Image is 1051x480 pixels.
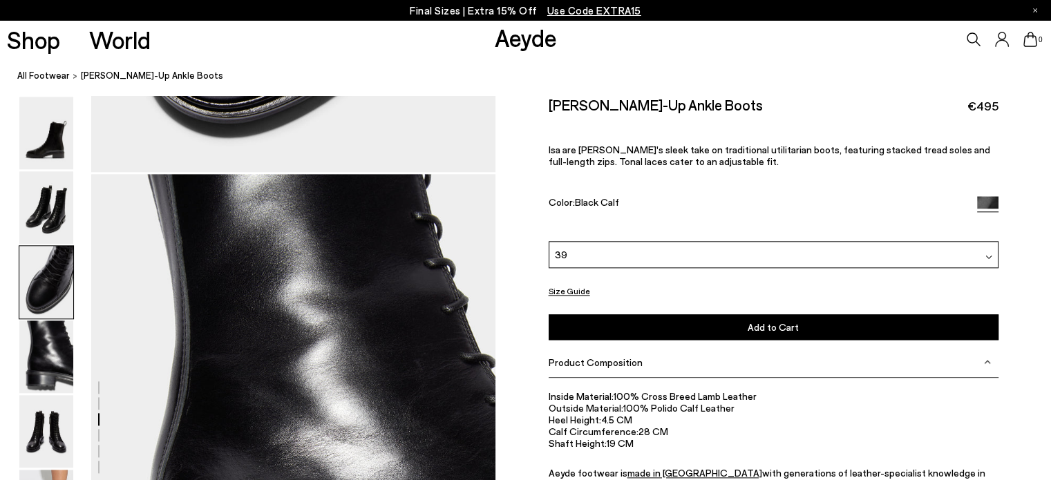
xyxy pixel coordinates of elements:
[19,246,73,318] img: Isa Lace-Up Ankle Boots - Image 3
[549,402,998,414] li: 100% Polido Calf Leather
[549,425,638,437] span: Calf Circumference:
[7,28,60,52] a: Shop
[19,320,73,393] img: Isa Lace-Up Ankle Boots - Image 4
[19,97,73,169] img: Isa Lace-Up Ankle Boots - Image 1
[549,314,998,340] button: Add to Cart
[17,58,1051,96] nav: breadcrumb
[549,437,607,449] span: Shaft Height:
[549,144,990,167] span: Isa are [PERSON_NAME]'s sleek take on traditional utilitarian boots, featuring stacked tread sole...
[17,69,70,84] a: All Footwear
[549,390,998,402] li: 100% Cross Breed Lamb Leather
[985,253,992,260] img: svg%3E
[549,196,963,212] div: Color:
[549,437,998,449] li: 19 CM
[967,97,998,115] span: €495
[410,2,641,19] p: Final Sizes | Extra 15% Off
[19,171,73,244] img: Isa Lace-Up Ankle Boots - Image 2
[549,282,590,300] button: Size Guide
[19,395,73,468] img: Isa Lace-Up Ankle Boots - Image 5
[81,69,223,84] span: [PERSON_NAME]-Up Ankle Boots
[748,321,799,333] span: Add to Cart
[547,4,641,17] span: Navigate to /collections/ss25-final-sizes
[549,414,601,425] span: Heel Height:
[555,247,567,262] span: 39
[549,96,763,113] h2: [PERSON_NAME]-Up Ankle Boots
[984,358,991,365] img: svg%3E
[549,356,643,368] span: Product Composition
[1023,32,1037,47] a: 0
[1037,36,1044,44] span: 0
[549,414,998,425] li: 4.5 CM
[549,425,998,437] li: 28 CM
[89,28,151,52] a: World
[575,196,619,208] span: Black Calf
[549,402,623,414] span: Outside Material:
[549,390,614,402] span: Inside Material:
[495,23,557,52] a: Aeyde
[627,466,762,478] a: made in [GEOGRAPHIC_DATA]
